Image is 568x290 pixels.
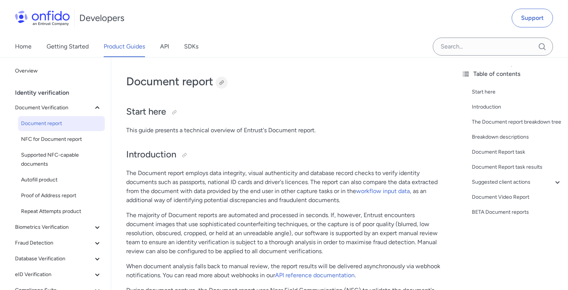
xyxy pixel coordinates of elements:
[15,254,93,263] span: Database Verification
[15,223,93,232] span: Biometrics Verification
[12,267,105,282] button: eID Verification
[15,85,108,100] div: Identity verification
[12,100,105,115] button: Document Verification
[472,133,562,142] a: Breakdown descriptions
[18,132,105,147] a: NFC for Document report
[184,36,198,57] a: SDKs
[126,148,440,161] h2: Introduction
[15,239,93,248] span: Fraud Detection
[18,188,105,203] a: Proof of Address report
[21,175,102,184] span: Autofill product
[12,63,105,79] a: Overview
[472,103,562,112] a: Introduction
[18,204,105,219] a: Repeat Attempts product
[126,106,440,118] h2: Start here
[12,236,105,251] button: Fraud Detection
[126,169,440,205] p: The Document report employs data integrity, visual authenticity and database record checks to ver...
[21,191,102,200] span: Proof of Address report
[472,118,562,127] a: The Document report breakdown tree
[472,163,562,172] a: Document Report task results
[21,119,102,128] span: Document report
[12,220,105,235] button: Biometrics Verification
[15,103,93,112] span: Document Verification
[79,12,124,24] h1: Developers
[18,148,105,172] a: Supported NFC-capable documents
[15,66,102,76] span: Overview
[275,272,355,279] a: API reference documentation
[126,211,440,256] p: The majority of Document reports are automated and processed in seconds. If, however, Entrust enc...
[12,251,105,266] button: Database Verification
[15,36,32,57] a: Home
[433,38,553,56] input: Onfido search input field
[21,207,102,216] span: Repeat Attempts product
[126,262,440,280] p: When document analysis falls back to manual review, the report results will be delivered asynchro...
[21,135,102,144] span: NFC for Document report
[472,193,562,202] a: Document Video Report
[512,9,553,27] a: Support
[472,178,562,187] a: Suggested client actions
[472,88,562,97] a: Start here
[15,270,93,279] span: eID Verification
[472,208,562,217] a: BETA Document reports
[47,36,89,57] a: Getting Started
[104,36,145,57] a: Product Guides
[18,172,105,187] a: Autofill product
[472,148,562,157] a: Document Report task
[126,126,440,135] p: This guide presents a technical overview of Entrust's Document report.
[21,151,102,169] span: Supported NFC-capable documents
[126,74,440,89] h1: Document report
[160,36,169,57] a: API
[356,187,410,195] a: workflow input data
[461,69,562,79] div: Table of contents
[15,11,70,26] img: Onfido Logo
[18,116,105,131] a: Document report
